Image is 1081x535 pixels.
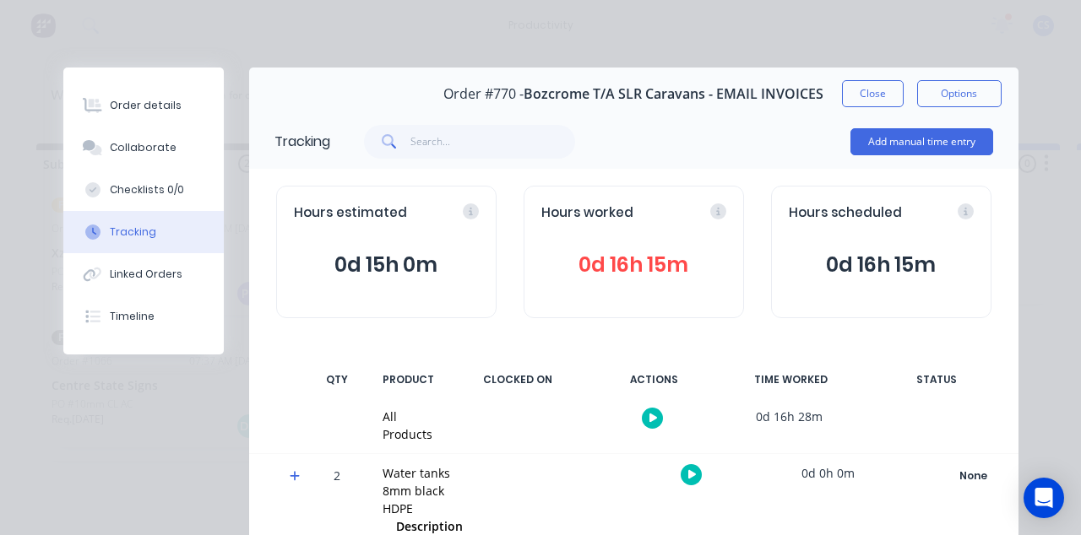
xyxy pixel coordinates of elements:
div: QTY [312,362,362,397]
div: Tracking [110,224,156,240]
button: Linked Orders [63,253,224,295]
span: Hours worked [541,203,633,223]
div: 0d 16h 28m [726,397,853,435]
div: None [913,465,1035,487]
button: Checklists 0/0 [63,169,224,211]
div: PRODUCT [372,362,444,397]
button: Timeline [63,295,224,338]
div: 0d 0h 0m [765,454,892,492]
div: Water tanks 8mm black HDPE [383,464,471,517]
span: 0d 16h 15m [789,250,974,280]
div: Tracking [274,132,330,152]
button: Tracking [63,211,224,253]
button: Options [917,80,1002,107]
button: Add manual time entry [850,128,993,155]
span: 0d 16h 15m [541,250,726,280]
input: Search... [410,125,575,159]
div: Order details [110,98,182,113]
div: Open Intercom Messenger [1024,478,1064,518]
div: CLOCKED ON [454,362,581,397]
div: All Products [383,408,432,443]
span: Description [396,517,463,535]
div: Linked Orders [110,267,182,282]
button: Collaborate [63,127,224,169]
div: STATUS [865,362,1008,397]
div: Timeline [110,309,155,324]
button: Close [842,80,904,107]
span: Hours estimated [294,203,407,223]
span: 0d 15h 0m [294,250,479,280]
span: Bozcrome T/A SLR Caravans - EMAIL INVOICES [524,86,823,102]
div: Checklists 0/0 [110,182,184,197]
button: None [912,464,1035,488]
div: TIME WORKED [728,362,855,397]
button: Order details [63,84,224,127]
span: Hours scheduled [789,203,902,223]
div: ACTIONS [591,362,718,397]
div: Collaborate [110,140,177,155]
span: Order #770 - [443,86,524,102]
